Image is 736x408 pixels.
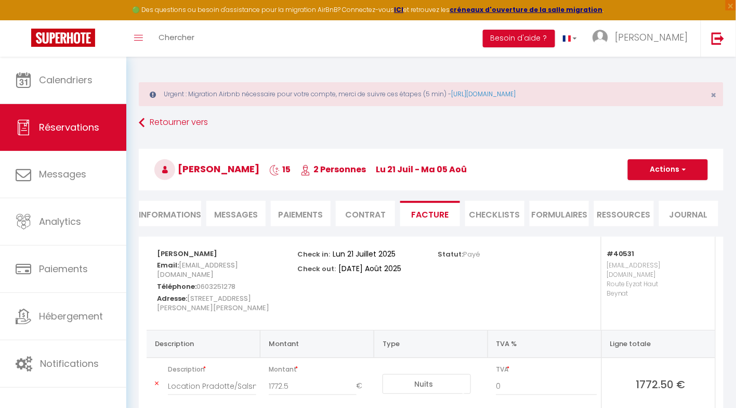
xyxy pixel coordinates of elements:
[610,377,711,391] span: 1772.50 €
[607,249,635,259] strong: #40531
[157,249,217,259] strong: [PERSON_NAME]
[271,201,330,226] li: Paiements
[438,247,480,259] p: Statut:
[157,282,196,291] strong: Téléphone:
[159,32,194,43] span: Chercher
[139,113,724,132] a: Retourner vers
[157,258,238,282] span: [EMAIL_ADDRESS][DOMAIN_NAME]
[483,30,555,47] button: Besoin d'aide ?
[157,291,269,315] span: [STREET_ADDRESS][PERSON_NAME][PERSON_NAME]
[451,90,516,98] a: [URL][DOMAIN_NAME]
[585,20,701,57] a: ... [PERSON_NAME]
[196,279,235,294] span: 0603251278
[157,294,187,303] strong: Adresse:
[260,330,374,358] th: Montant
[530,201,589,226] li: FORMULAIRES
[400,201,459,226] li: Facture
[269,362,370,377] span: Montant
[8,4,40,35] button: Ouvrir le widget de chat LiveChat
[712,32,725,45] img: logout
[601,330,715,358] th: Ligne totale
[628,159,708,180] button: Actions
[39,215,81,228] span: Analytics
[39,262,88,275] span: Paiements
[39,168,86,181] span: Messages
[594,201,653,226] li: Ressources
[39,310,103,323] span: Hébergement
[357,377,370,396] span: €
[151,20,202,57] a: Chercher
[711,88,717,101] span: ×
[607,258,705,320] p: [EMAIL_ADDRESS][DOMAIN_NAME] Route Eyzat Haut Beynat
[139,82,724,106] div: Urgent : Migration Airbnb nécessaire pour votre compte, merci de suivre ces étapes (5 min) -
[659,201,718,226] li: Journal
[463,249,480,259] span: Payé
[374,330,488,358] th: Type
[300,163,366,175] span: 2 Personnes
[31,29,95,47] img: Super Booking
[336,201,395,226] li: Contrat
[147,330,260,358] th: Description
[154,162,259,175] span: [PERSON_NAME]
[39,121,99,134] span: Réservations
[139,201,201,226] li: Informations
[496,362,597,377] span: TVA
[297,247,330,259] p: Check in:
[40,357,99,370] span: Notifications
[465,201,524,226] li: CHECKLISTS
[450,5,603,14] a: créneaux d'ouverture de la salle migration
[615,31,688,44] span: [PERSON_NAME]
[297,262,336,274] p: Check out:
[39,73,93,86] span: Calendriers
[711,91,717,100] button: Close
[488,330,601,358] th: TVA %
[593,30,608,45] img: ...
[376,163,467,175] span: lu 21 Juil - ma 05 Aoû
[214,209,258,221] span: Messages
[269,163,291,175] span: 15
[157,260,179,270] strong: Email:
[395,5,404,14] a: ICI
[168,362,256,377] span: Description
